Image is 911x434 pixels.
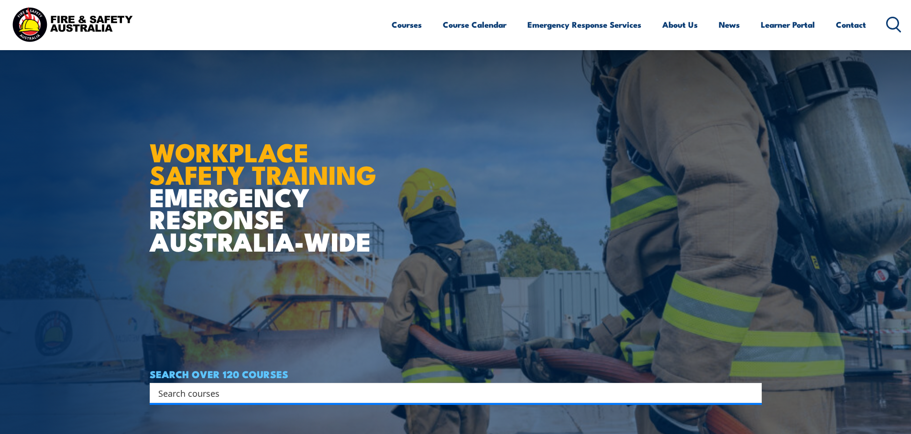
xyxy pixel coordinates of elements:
a: Emergency Response Services [527,12,641,37]
a: Contact [836,12,866,37]
a: Courses [392,12,422,37]
strong: WORKPLACE SAFETY TRAINING [150,131,376,193]
h4: SEARCH OVER 120 COURSES [150,369,762,379]
a: Course Calendar [443,12,506,37]
a: News [719,12,740,37]
a: Learner Portal [761,12,815,37]
a: About Us [662,12,698,37]
button: Search magnifier button [745,386,758,400]
input: Search input [158,386,741,400]
form: Search form [160,386,743,400]
h1: EMERGENCY RESPONSE AUSTRALIA-WIDE [150,116,384,252]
